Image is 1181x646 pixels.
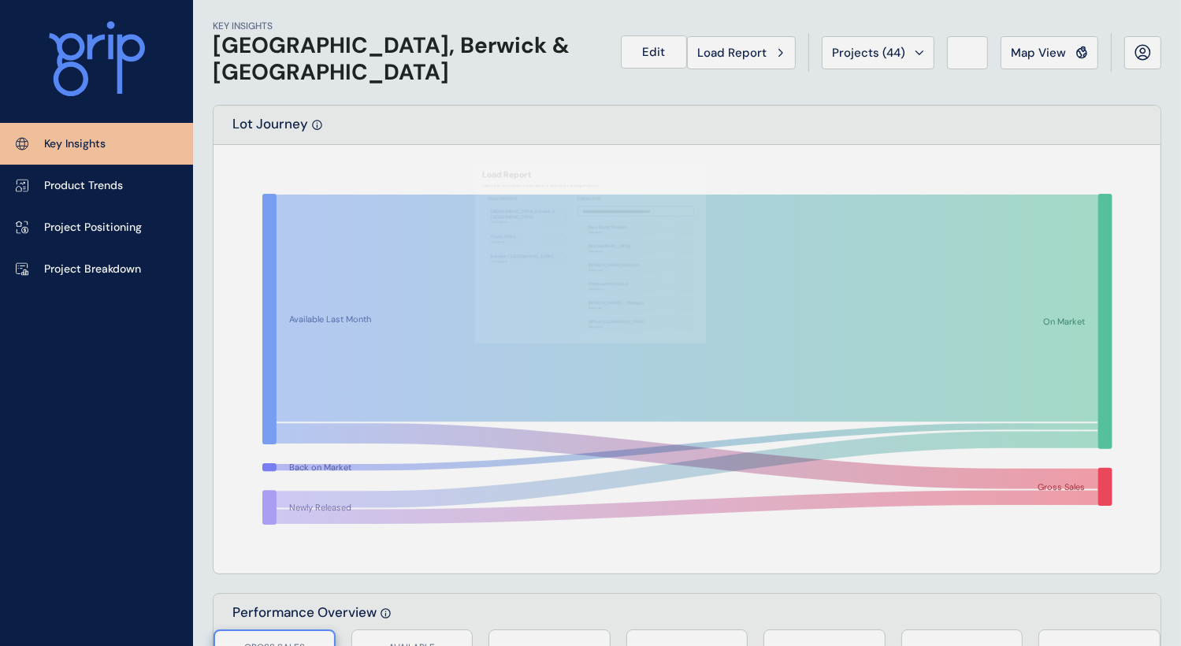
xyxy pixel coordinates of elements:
p: KEY INSIGHTS [213,20,602,33]
button: Edit [621,35,687,69]
p: Lot Journey [232,115,308,144]
span: Edit [643,44,666,60]
span: Projects ( 44 ) [832,45,905,61]
span: Map View [1011,45,1066,61]
button: Projects (44) [822,36,934,69]
p: Project Breakdown [44,262,141,277]
button: Map View [1001,36,1098,69]
p: Key Insights [44,136,106,152]
h1: [GEOGRAPHIC_DATA], Berwick & [GEOGRAPHIC_DATA] [213,32,602,85]
p: Project Positioning [44,220,142,236]
p: Product Trends [44,178,123,194]
span: Load Report [697,45,767,61]
button: Load Report [687,36,796,69]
